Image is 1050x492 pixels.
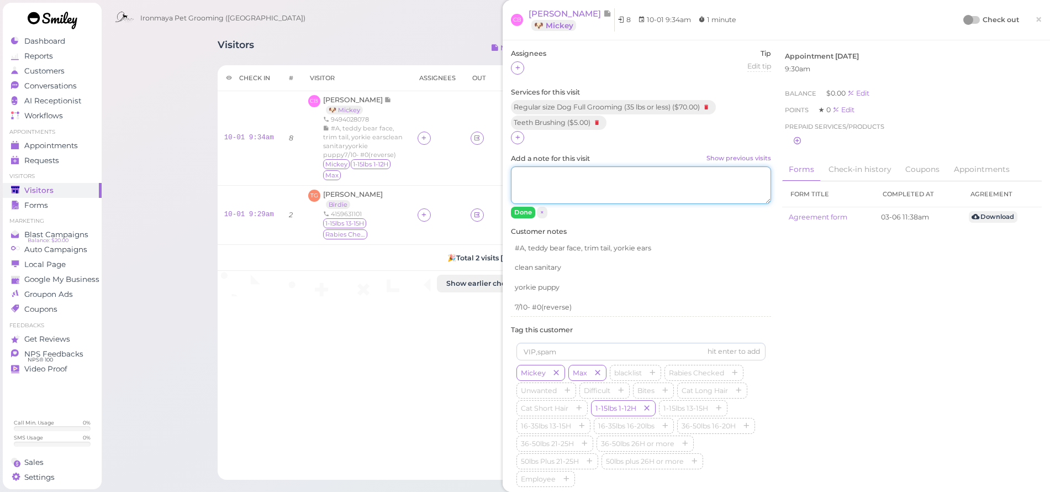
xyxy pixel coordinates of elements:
[511,87,771,97] label: Services for this visit
[289,134,293,142] i: 8
[24,245,87,254] span: Auto Campaigns
[785,121,884,132] span: Prepaid services/products
[24,201,48,210] span: Forms
[635,386,657,395] span: Bites
[482,39,530,57] button: Notes
[822,158,898,181] a: Check-in history
[3,108,102,123] a: Workflows
[782,158,821,182] a: Forms
[437,275,537,292] button: Show earlier check-ins
[635,14,694,25] li: 10-01 9:34am
[511,116,606,130] div: Teeth Brushing ( $5.00 )
[511,207,535,218] button: Done
[218,39,254,60] h1: Visitors
[24,66,65,76] span: Customers
[511,154,771,164] label: Add a note for this visit
[747,62,771,70] span: Edit tip
[323,124,403,159] span: #A, teddy bear face, trim tail, yorkie earsclean sanitaryyorkie puppy7/10- #0(reverse)
[3,183,102,198] a: Visitors
[679,386,730,395] span: Cat Long Hair
[24,305,57,314] span: Coupons
[24,260,66,269] span: Local Page
[1035,12,1042,27] span: ×
[24,334,70,344] span: Get Reviews
[3,322,102,329] li: Feedbacks
[24,141,78,150] span: Appointments
[529,8,603,19] span: [PERSON_NAME]
[3,470,102,485] a: Settings
[782,181,875,207] th: Form title
[24,364,67,374] span: Video Proof
[3,347,102,362] a: NPS Feedbacks NPS® 100
[899,158,946,181] a: Coupons
[515,243,767,253] p: #A, teddy bear face, trim tail, yorkie ears
[515,302,767,312] p: 7/10- #0(reverse)
[540,208,544,216] span: ×
[519,457,581,465] span: 50lbs Plus 21-25H
[24,473,55,482] span: Settings
[3,217,102,225] li: Marketing
[323,159,350,169] span: Mickey
[593,404,639,412] span: 1-15lbs 1-12H
[819,106,832,114] span: ★ 0
[24,51,53,61] span: Reports
[847,89,869,97] a: Edit
[789,213,847,221] a: Agreement form
[516,343,766,360] input: VIP,spam
[3,128,102,136] li: Appointments
[519,475,558,483] span: Employee
[582,386,613,395] span: Difficult
[24,96,81,106] span: AI Receptionist
[3,198,102,213] a: Forms
[3,242,102,257] a: Auto Campaigns
[24,458,44,467] span: Sales
[323,170,341,180] span: Max
[3,302,102,317] a: Coupons
[323,115,404,124] div: 9494028078
[3,138,102,153] a: Appointments
[511,100,716,114] div: Regular size Dog Full Grooming (35 lbs or less) ( $70.00 )
[224,134,274,142] a: 10-01 9:34am
[14,434,43,441] div: SMS Usage
[3,455,102,470] a: Sales
[603,8,611,19] span: Note
[3,172,102,180] li: Visitors
[218,65,281,91] th: Check in
[323,218,366,228] span: 1-15lbs 13-15H
[323,229,367,239] span: Rabies Checked
[511,227,771,237] label: Customer notes
[708,347,760,357] div: hit enter to add
[604,457,686,465] span: 50lbs plus 26H or more
[3,362,102,376] a: Video Proof
[24,81,77,91] span: Conversations
[24,111,63,121] span: Workflows
[3,153,102,168] a: Requests
[3,332,102,347] a: Get Reviews
[661,404,710,412] span: 1-15lbs 13-15H
[384,96,392,104] span: Note
[826,89,847,97] span: $0.00
[323,96,392,114] a: [PERSON_NAME] 🐶 Mickey
[24,156,59,165] span: Requests
[323,190,383,198] span: [PERSON_NAME]
[537,207,547,218] button: ×
[289,74,293,82] div: #
[308,95,320,107] span: CB
[785,90,818,97] span: Balance
[411,65,464,91] th: Assignees
[511,49,546,59] label: Assignees
[832,106,854,114] a: Edit
[983,14,1019,25] label: Check out
[3,227,102,242] a: Blast Campaigns Balance: $20.00
[24,290,73,299] span: Groupon Ads
[519,422,573,430] span: 16-35lbs 13-15H
[3,287,102,302] a: Groupon Ads
[519,439,576,448] span: 36-50lbs 21-25H
[785,64,1040,74] div: 9:30am
[529,8,615,32] a: [PERSON_NAME] 🐶 Mickey
[323,96,384,104] span: [PERSON_NAME]
[3,64,102,78] a: Customers
[519,404,571,412] span: Cat Short Hair
[224,211,274,218] a: 10-01 9:29am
